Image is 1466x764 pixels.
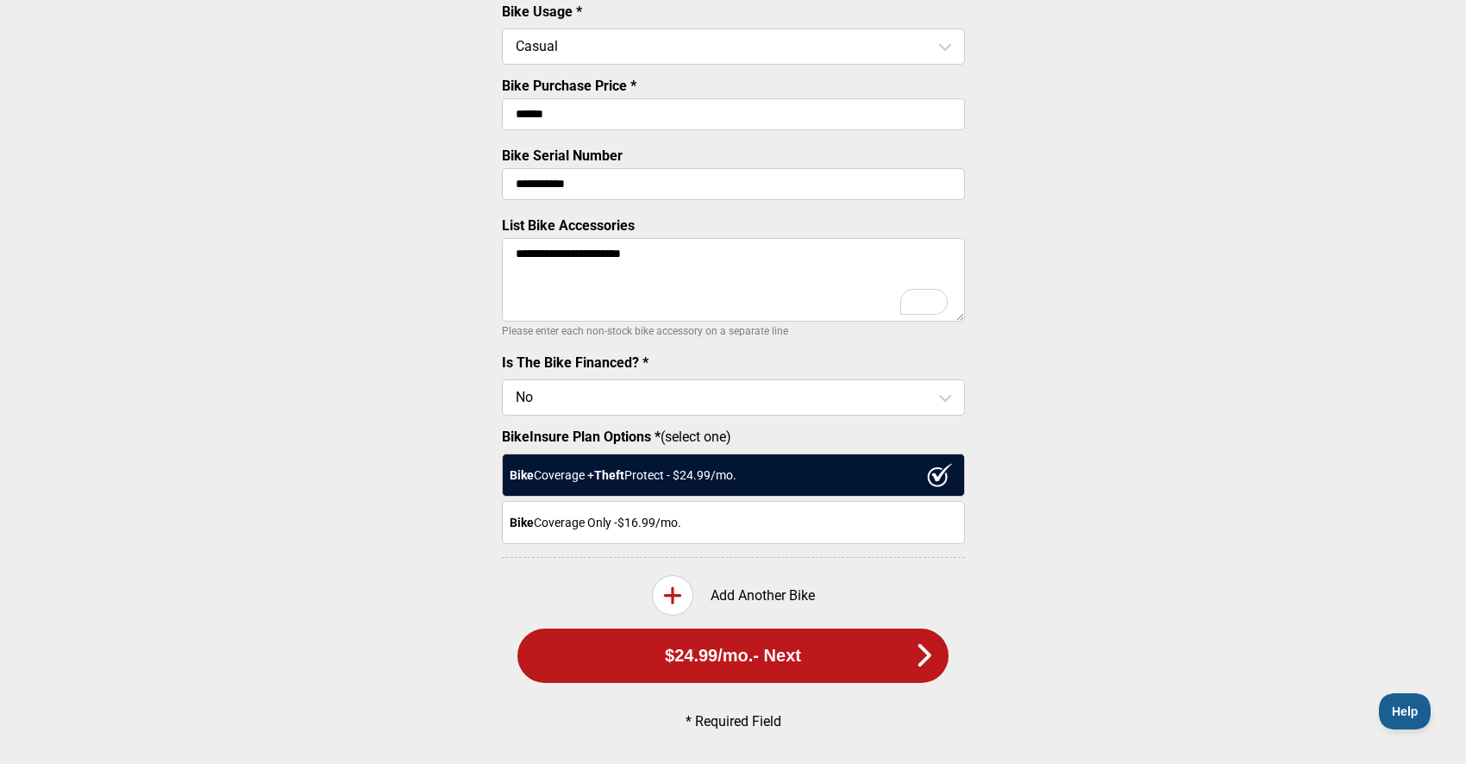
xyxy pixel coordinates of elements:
strong: BikeInsure Plan Options * [502,429,661,445]
label: List Bike Accessories [502,217,635,234]
strong: Theft [594,468,624,482]
textarea: To enrich screen reader interactions, please activate Accessibility in Grammarly extension settings [502,238,965,322]
strong: Bike [510,468,534,482]
label: Is The Bike Financed? * [502,354,648,371]
strong: Bike [510,516,534,529]
img: ux1sgP1Haf775SAghJI38DyDlYP+32lKFAAAAAElFTkSuQmCC [927,463,953,487]
span: /mo. [717,646,753,666]
iframe: Toggle Customer Support [1379,693,1432,730]
label: Bike Usage * [502,3,582,20]
div: Coverage Only - $16.99 /mo. [502,501,965,544]
p: Please enter each non-stock bike accessory on a separate line [502,321,965,341]
div: Coverage + Protect - $ 24.99 /mo. [502,454,965,497]
label: (select one) [502,429,965,445]
div: Add Another Bike [502,575,965,616]
button: $24.99/mo.- Next [517,629,949,683]
p: * Required Field [530,713,936,730]
label: Bike Purchase Price * [502,78,636,94]
label: Bike Serial Number [502,147,623,164]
